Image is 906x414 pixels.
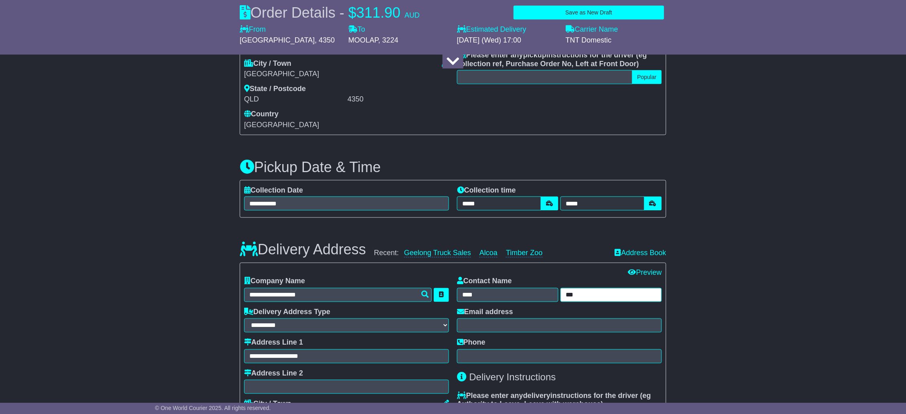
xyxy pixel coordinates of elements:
[378,36,398,44] span: , 3224
[457,277,512,286] label: Contact Name
[628,269,662,277] a: Preview
[244,400,291,409] label: City / Town
[348,36,378,44] span: MOOLAP
[566,25,618,34] label: Carrier Name
[244,59,291,68] label: City / Town
[155,405,271,411] span: © One World Courier 2025. All rights reserved.
[457,339,485,347] label: Phone
[240,36,315,44] span: [GEOGRAPHIC_DATA]
[374,249,607,258] div: Recent:
[615,249,666,257] a: Address Book
[457,308,513,317] label: Email address
[514,6,664,20] button: Save as New Draft
[457,186,516,195] label: Collection time
[457,36,558,45] div: [DATE] (Wed) 17:00
[479,249,497,258] a: Alcoa
[244,339,303,347] label: Address Line 1
[244,277,305,286] label: Company Name
[240,25,266,34] label: From
[244,85,306,93] label: State / Postcode
[469,372,556,383] span: Delivery Instructions
[348,4,356,21] span: $
[566,36,666,45] div: TNT Domestic
[506,249,542,258] a: Timber Zoo
[457,25,558,34] label: Estimated Delivery
[457,392,662,409] label: Please enter any instructions for the driver ( )
[240,4,420,21] div: Order Details -
[315,36,335,44] span: , 4350
[348,95,449,104] div: 4350
[632,70,662,84] button: Popular
[244,369,303,378] label: Address Line 2
[244,70,449,79] div: [GEOGRAPHIC_DATA]
[244,308,330,317] label: Delivery Address Type
[244,110,279,119] label: Country
[244,121,319,129] span: [GEOGRAPHIC_DATA]
[244,186,303,195] label: Collection Date
[457,392,651,409] span: eg Authority to Leave, Leave with warehouse
[240,159,666,175] h3: Pickup Date & Time
[404,11,420,19] span: AUD
[356,4,400,21] span: 311.90
[348,25,365,34] label: To
[240,242,366,258] h3: Delivery Address
[404,249,471,258] a: Geelong Truck Sales
[244,95,346,104] div: QLD
[523,392,550,400] span: delivery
